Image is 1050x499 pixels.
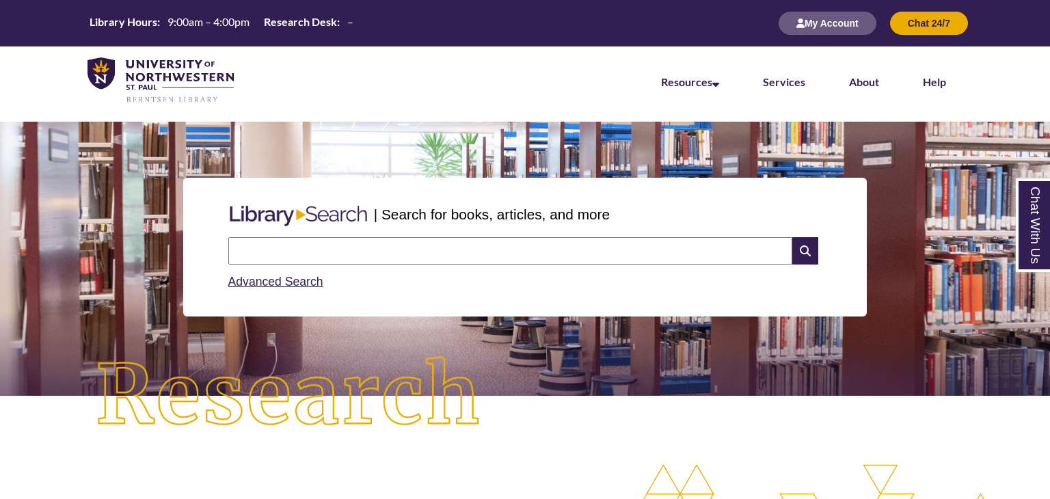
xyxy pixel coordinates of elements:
[890,17,968,29] a: Chat 24/7
[849,75,879,88] a: About
[167,15,250,28] span: 9:00am – 4:00pm
[347,15,353,28] span: –
[779,12,876,35] button: My Account
[223,200,374,232] img: Libary Search
[792,237,818,265] i: Search
[661,75,719,88] a: Resources
[87,57,234,104] img: UNWSP Library Logo
[374,204,610,225] p: | Search for books, articles, and more
[763,75,805,88] a: Services
[84,14,359,33] a: Hours Today
[258,14,342,29] th: Research Desk:
[84,14,162,29] th: Library Hours:
[228,275,323,288] a: Advanced Search
[779,17,876,29] a: My Account
[53,314,525,478] img: Research
[84,14,359,31] table: Hours Today
[923,75,946,88] a: Help
[890,12,968,35] button: Chat 24/7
